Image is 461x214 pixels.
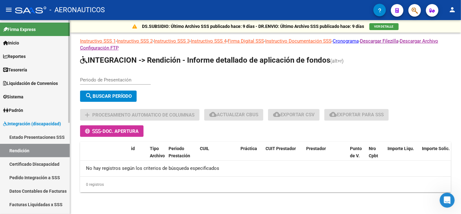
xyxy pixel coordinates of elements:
span: (alt+r) [330,58,344,64]
span: INTEGRACION -> Rendición - Informe detallado de aplicación de fondos [80,56,330,65]
p: - - - - - - - - [80,38,451,51]
span: Firma Express [3,26,36,33]
span: Sistema [3,93,23,100]
a: Firma Digital SSS [228,38,264,44]
datatable-header-cell: Periodo Prestación [166,142,197,170]
span: Tipo Archivo [150,146,165,158]
span: Exportar CSV [273,112,315,117]
button: VER DETALLE [369,23,399,30]
mat-icon: cloud_download [273,111,281,118]
span: Importe Solic. [422,146,450,151]
span: Doc. Apertura [103,128,139,134]
mat-icon: cloud_download [209,111,217,118]
datatable-header-cell: CUIT Prestador [263,142,304,170]
span: Buscar Período [85,93,132,99]
datatable-header-cell: Tipo Archivo [147,142,166,170]
datatable-header-cell: Punto de V. [347,142,366,170]
a: Instructivo SSS 1 [80,38,116,44]
a: Instructivo SSS 3 [154,38,190,44]
div: 0 registros [80,177,451,192]
span: Nro Cpbt [369,146,378,158]
span: Periodo Prestación [169,146,190,158]
span: Exportar para SSS [329,112,384,117]
p: DS.SUBSIDIO: Último Archivo SSS publicado hace: 9 días - DR.ENVIO: Último Archivo SSS publicado h... [142,23,364,30]
button: Exportar para SSS [324,109,389,121]
a: Cronograma [333,38,359,44]
span: CUIT Prestador [266,146,296,151]
button: Actualizar CBUs [204,109,263,121]
iframe: Intercom live chat [440,193,455,208]
mat-icon: menu [5,6,13,13]
span: Punto de V. [350,146,362,158]
button: -Doc. Apertura [80,125,144,137]
datatable-header-cell: Prestador [304,142,347,170]
a: Instructivo SSS 4 [191,38,226,44]
span: Procesamiento automatico de columnas [92,112,195,118]
a: Descargar Filezilla [360,38,398,44]
div: No hay registros según los criterios de búsqueda especificados [80,161,451,176]
span: Padrón [3,107,23,114]
span: Reportes [3,53,26,60]
span: Práctica [241,146,257,151]
mat-icon: add [84,111,91,119]
button: Buscar Período [80,91,137,102]
button: Exportar CSV [268,109,320,121]
mat-icon: search [85,92,93,100]
span: Inicio [3,39,19,46]
a: Instructivo Documentación SSS [265,38,332,44]
span: Actualizar CBUs [209,112,258,117]
span: Integración (discapacidad) [3,120,61,127]
datatable-header-cell: Práctica [238,142,263,170]
span: Tesorería [3,66,27,73]
span: CUIL [200,146,209,151]
span: - [85,128,103,134]
mat-icon: cloud_download [329,111,337,118]
datatable-header-cell: Importe Liqu. [385,142,419,170]
span: Liquidación de Convenios [3,80,58,87]
datatable-header-cell: id [129,142,147,170]
span: - AERONAUTICOS [49,3,105,17]
datatable-header-cell: Nro Cpbt [366,142,385,170]
span: Prestador [306,146,326,151]
span: id [131,146,135,151]
datatable-header-cell: Importe Solic. [419,142,454,170]
span: VER DETALLE [374,25,394,28]
button: Procesamiento automatico de columnas [80,109,200,121]
a: Instructivo SSS 2 [117,38,153,44]
mat-icon: person [448,6,456,13]
span: Importe Liqu. [388,146,414,151]
datatable-header-cell: CUIL [197,142,238,170]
